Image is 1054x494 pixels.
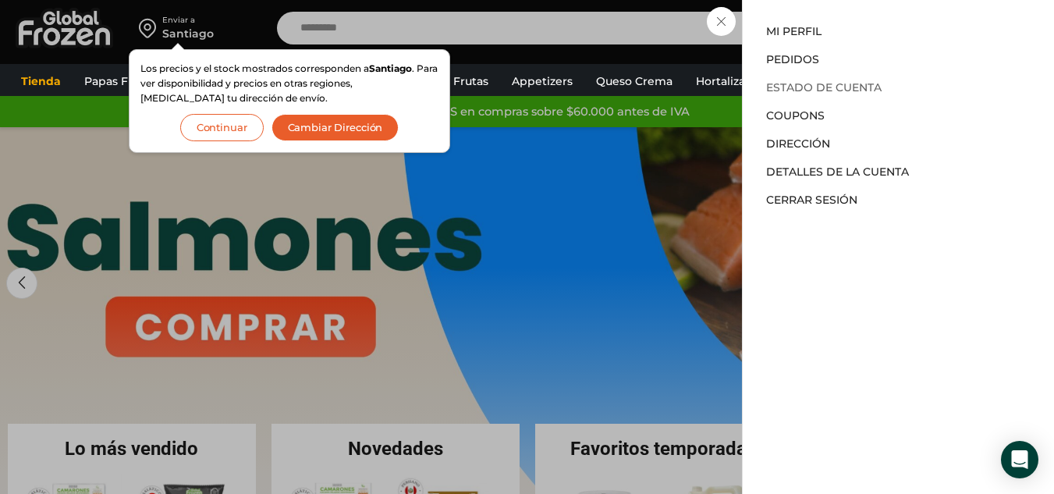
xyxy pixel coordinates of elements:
a: Dirección [766,137,830,151]
a: Mi perfil [766,24,822,38]
a: Tienda [13,66,69,96]
p: Los precios y el stock mostrados corresponden a . Para ver disponibilidad y precios en otras regi... [140,61,438,106]
div: Open Intercom Messenger [1001,441,1038,478]
a: Estado de Cuenta [766,80,882,94]
a: Coupons [766,108,825,123]
a: Detalles de la cuenta [766,165,909,179]
a: Papas Fritas [76,66,160,96]
a: Cerrar sesión [766,193,857,207]
button: Cambiar Dirección [271,114,399,141]
a: Appetizers [504,66,580,96]
a: Hortalizas [688,66,758,96]
strong: Santiago [369,62,412,74]
button: Continuar [180,114,264,141]
a: Pedidos [766,52,819,66]
a: Queso Crema [588,66,680,96]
